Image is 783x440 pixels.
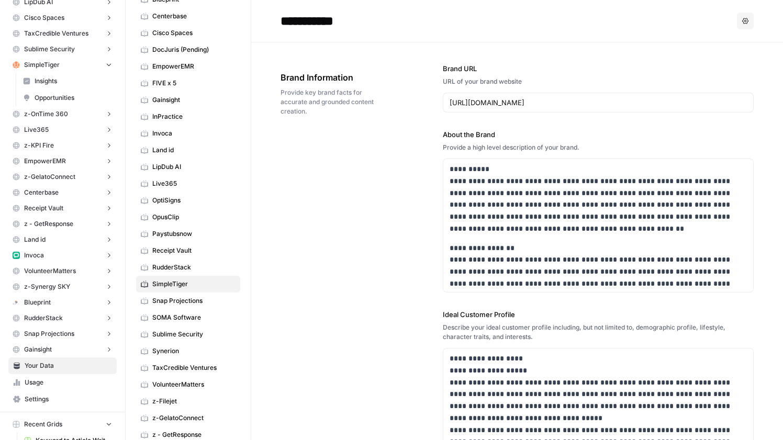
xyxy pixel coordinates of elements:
[136,125,240,142] a: Invoca
[152,330,236,339] span: Sublime Security
[8,216,117,232] button: z - GetResponse
[24,109,68,119] span: z-OnTime 360
[152,296,236,306] span: Snap Projections
[152,62,236,71] span: EmpowerEMR
[136,276,240,292] a: SimpleTiger
[24,13,64,22] span: Cisco Spaces
[443,63,754,74] label: Brand URL
[24,141,54,150] span: z-KPI Fire
[136,142,240,159] a: Land id
[136,326,240,343] a: Sublime Security
[443,309,754,320] label: Ideal Customer Profile
[8,185,117,200] button: Centerbase
[152,263,236,272] span: RudderStack
[152,413,236,423] span: z-GelatoConnect
[8,200,117,216] button: Receipt Vault
[443,129,754,140] label: About the Brand
[24,298,51,307] span: Blueprint
[152,430,236,439] span: z - GetResponse
[8,41,117,57] button: Sublime Security
[152,28,236,38] span: Cisco Spaces
[24,204,63,213] span: Receipt Vault
[443,77,754,86] div: URL of your brand website
[13,61,20,69] img: hlg0wqi1id4i6sbxkcpd2tyblcaw
[136,209,240,225] a: OpusClip
[35,76,112,86] span: Insights
[281,71,384,84] span: Brand Information
[136,25,240,41] a: Cisco Spaces
[24,313,63,323] span: RudderStack
[8,232,117,247] button: Land id
[136,108,240,125] a: InPractice
[152,145,236,155] span: Land id
[152,313,236,322] span: SOMA Software
[18,73,117,89] a: Insights
[24,235,46,244] span: Land id
[24,251,44,260] span: Invoca
[24,125,49,134] span: Live365
[152,246,236,255] span: Receipt Vault
[24,188,59,197] span: Centerbase
[8,57,117,73] button: SimpleTiger
[8,342,117,357] button: Gainsight
[13,252,20,259] img: lw7c1zkxykwl1f536rfloyrjtby8
[8,295,117,310] button: Blueprint
[152,45,236,54] span: DocJuris (Pending)
[25,378,112,387] span: Usage
[152,363,236,373] span: TaxCredible Ventures
[24,266,76,276] span: VolunteerMatters
[24,345,52,354] span: Gainsight
[136,309,240,326] a: SOMA Software
[281,88,384,116] span: Provide key brand facts for accurate and grounded content creation.
[8,26,117,41] button: TaxCredible Ventures
[152,346,236,356] span: Synerion
[8,10,117,26] button: Cisco Spaces
[8,279,117,295] button: z-Synergy SKY
[136,242,240,259] a: Receipt Vault
[152,397,236,406] span: z-Filejet
[152,380,236,389] span: VolunteerMatters
[8,374,117,391] a: Usage
[136,393,240,410] a: z-Filejet
[24,60,60,70] span: SimpleTiger
[152,112,236,121] span: InPractice
[8,391,117,408] a: Settings
[8,357,117,374] a: Your Data
[443,323,754,342] div: Describe your ideal customer profile including, but not limited to, demographic profile, lifestyl...
[24,156,66,166] span: EmpowerEMR
[8,416,117,432] button: Recent Grids
[8,106,117,122] button: z-OnTime 360
[136,8,240,25] a: Centerbase
[13,299,20,306] img: l4fhhv1wydngfjbdt7cv1fhbfkxb
[136,410,240,426] a: z-GelatoConnect
[25,361,112,370] span: Your Data
[136,192,240,209] a: OptiSigns
[35,93,112,103] span: Opportunities
[152,78,236,88] span: FIVE x 5
[136,159,240,175] a: LipDub AI
[152,129,236,138] span: Invoca
[24,29,88,38] span: TaxCredible Ventures
[136,225,240,242] a: Paystubsnow
[152,279,236,289] span: SimpleTiger
[152,229,236,239] span: Paystubsnow
[152,95,236,105] span: Gainsight
[24,420,62,429] span: Recent Grids
[136,376,240,393] a: VolunteerMatters
[136,292,240,309] a: Snap Projections
[24,282,70,291] span: z-Synergy SKY
[24,329,74,339] span: Snap Projections
[136,259,240,276] a: RudderStack
[18,89,117,106] a: Opportunities
[8,169,117,185] button: z-GelatoConnect
[136,92,240,108] a: Gainsight
[152,212,236,222] span: OpusClip
[450,97,747,108] input: www.sundaysoccer.com
[8,263,117,279] button: VolunteerMatters
[8,153,117,169] button: EmpowerEMR
[136,175,240,192] a: Live365
[136,75,240,92] a: FIVE x 5
[24,44,75,54] span: Sublime Security
[24,219,73,229] span: z - GetResponse
[136,41,240,58] a: DocJuris (Pending)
